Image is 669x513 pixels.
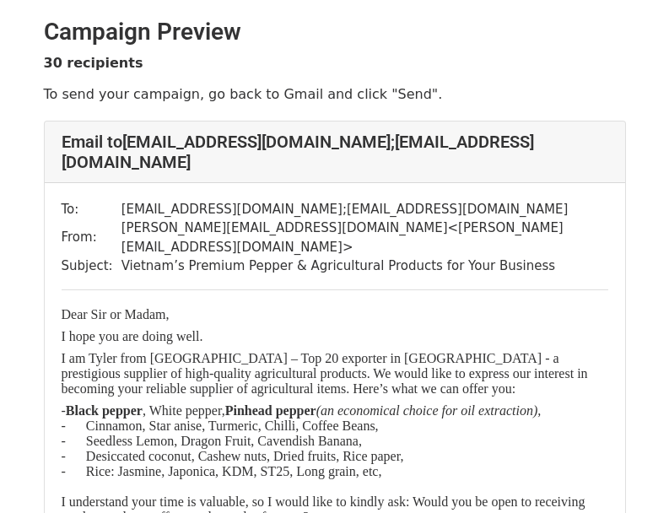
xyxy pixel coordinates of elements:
[121,256,608,276] td: Vietnam’s Premium Pepper & Agricultural Products for Your Business
[62,307,170,321] span: Dear Sir or Madam,
[62,256,121,276] td: Subject:
[44,55,143,71] strong: 30 recipients
[44,18,626,46] h2: Campaign Preview
[62,403,316,418] span: - , White pepper,
[62,329,203,343] span: I hope you are doing well.
[121,219,608,256] td: [PERSON_NAME][EMAIL_ADDRESS][DOMAIN_NAME] < [PERSON_NAME][EMAIL_ADDRESS][DOMAIN_NAME] >
[66,403,143,418] b: Black pepper
[62,219,121,256] td: From:
[62,449,404,463] span: - Desiccated coconut, Cashew nuts, Dried fruits, Rice paper,
[62,351,588,396] span: I am Tyler from [GEOGRAPHIC_DATA] – Top 20 exporter in [GEOGRAPHIC_DATA] - a prestigious supplier...
[62,464,382,478] span: - Rice: Jasmine, Japonica, KDM, ST25, Long grain, etc,
[62,200,121,219] td: To:
[62,418,379,433] span: - Cinnamon, Star anise, Turmeric, Chilli, Coffee Beans,
[62,434,362,448] span: - Seedless Lemon, Dragon Fruit, Cavendish Banana,
[316,403,542,418] i: (an economical choice for oil extraction),
[62,132,608,172] h4: Email to [EMAIL_ADDRESS][DOMAIN_NAME] ; [EMAIL_ADDRESS][DOMAIN_NAME]
[225,403,316,418] b: Pinhead pepper
[121,200,608,219] td: [EMAIL_ADDRESS][DOMAIN_NAME] ; [EMAIL_ADDRESS][DOMAIN_NAME]
[44,85,626,103] p: To send your campaign, go back to Gmail and click "Send".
